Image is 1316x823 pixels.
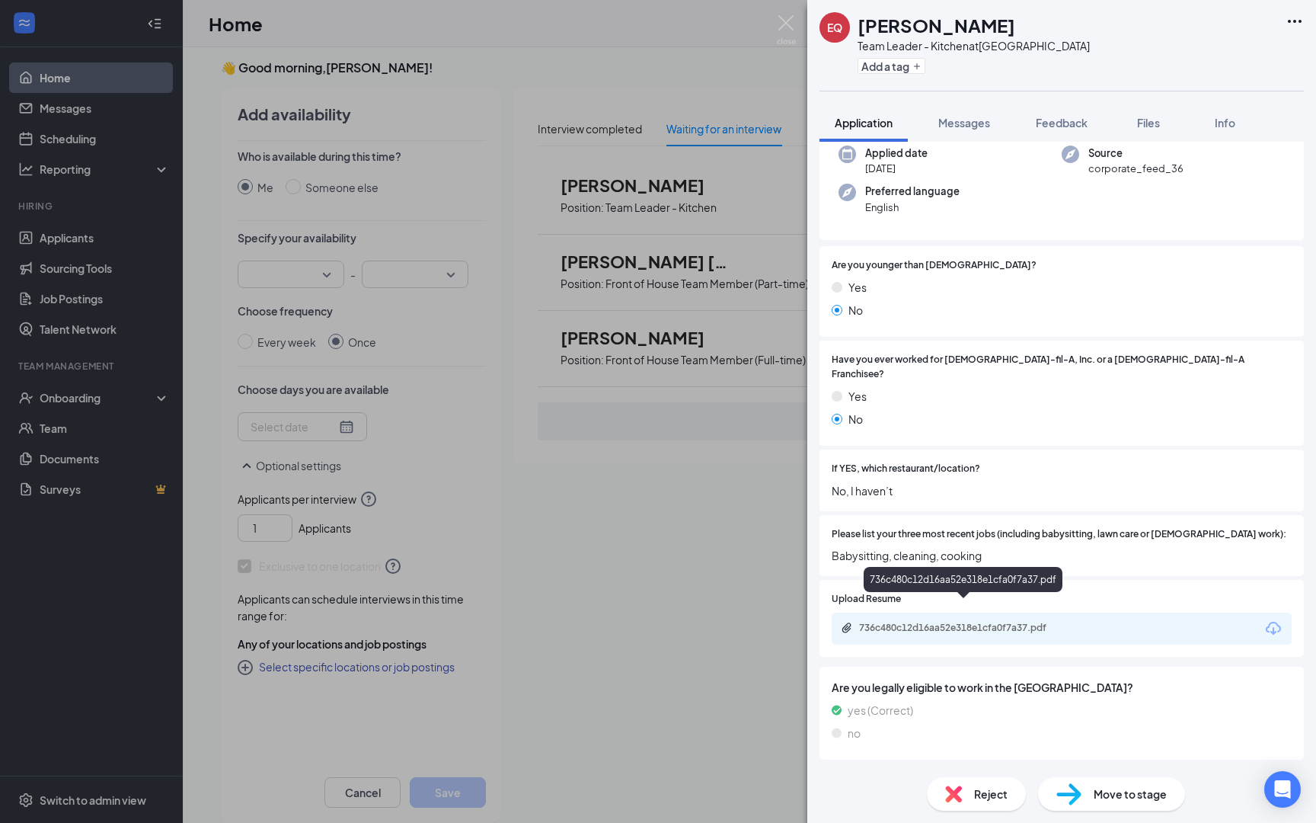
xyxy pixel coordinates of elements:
span: Are you legally eligible to work in the [GEOGRAPHIC_DATA]? [832,679,1292,696]
span: Info [1215,116,1235,130]
span: Yes [848,388,867,405]
div: Team Leader - Kitchen at [GEOGRAPHIC_DATA] [858,38,1090,53]
div: 736c480c12d16aa52e318e1cfa0f7a37.pdf [859,622,1072,634]
span: No [848,302,863,319]
h1: [PERSON_NAME] [858,12,1015,38]
span: Yes [848,279,867,296]
span: Applied date [865,146,928,161]
span: Source [1088,146,1183,161]
div: EQ [827,20,842,35]
span: yes (Correct) [848,702,913,719]
span: no [848,725,861,741]
svg: Plus [912,62,922,71]
svg: Paperclip [841,622,853,634]
span: Feedback [1036,116,1088,130]
span: corporate_feed_36 [1088,161,1183,176]
svg: Download [1264,620,1282,638]
span: No, I haven’t [832,482,1292,499]
span: Preferred language [865,184,960,199]
span: Messages [938,116,990,130]
span: English [865,200,960,215]
span: Files [1137,116,1160,130]
span: Upload Resume [832,592,901,607]
div: Open Intercom Messenger [1264,771,1301,808]
span: If YES, which restaurant/location? [832,462,980,476]
span: Application [835,116,893,130]
button: PlusAdd a tag [858,58,925,74]
span: Reject [974,786,1008,802]
span: Babysitting, cleaning, cooking [832,547,1292,564]
span: Are you younger than [DEMOGRAPHIC_DATA]? [832,258,1037,273]
span: Have you ever worked for [DEMOGRAPHIC_DATA]-fil-A, Inc. or a [DEMOGRAPHIC_DATA]-fil-A Franchisee? [832,353,1292,382]
a: Paperclip736c480c12d16aa52e318e1cfa0f7a37.pdf [841,622,1088,636]
span: Move to stage [1094,786,1167,802]
div: 736c480c12d16aa52e318e1cfa0f7a37.pdf [864,567,1062,592]
span: [DATE] [865,161,928,176]
span: Please list your three most recent jobs (including babysitting, lawn care or [DEMOGRAPHIC_DATA] w... [832,527,1286,542]
span: No [848,411,863,428]
svg: Ellipses [1286,12,1304,30]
